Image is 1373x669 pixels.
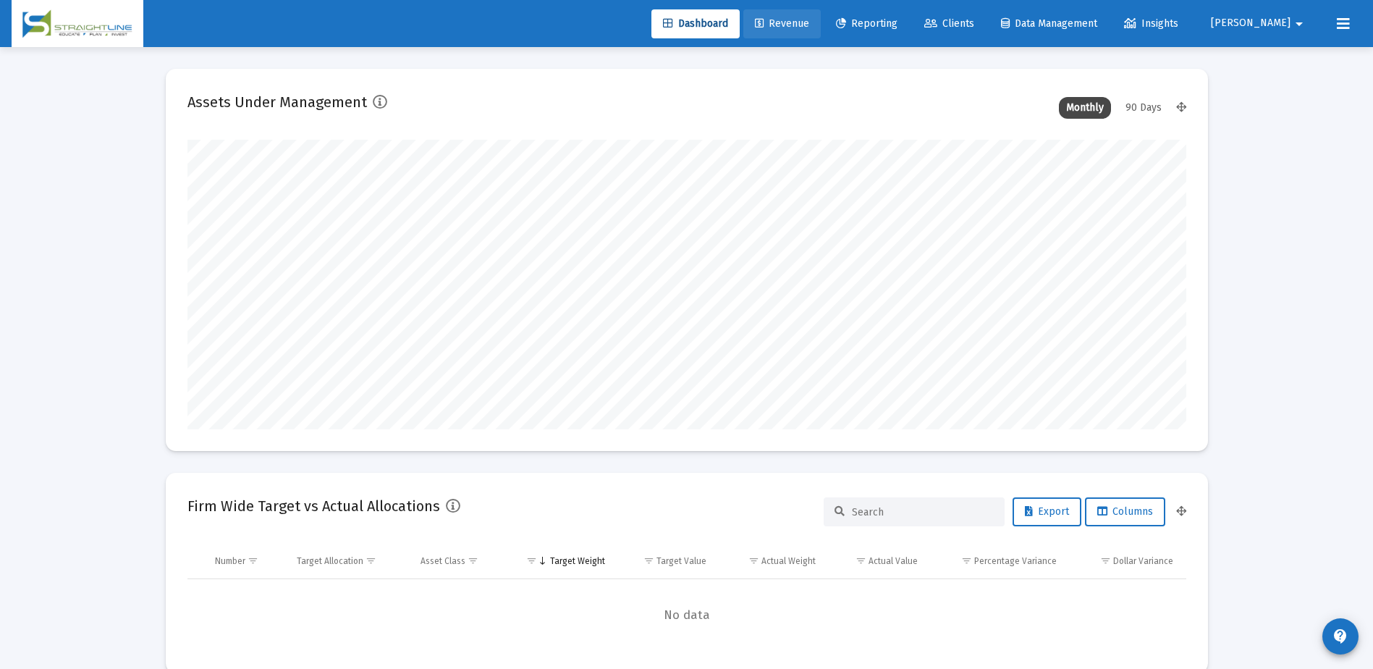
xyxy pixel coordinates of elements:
div: Target Weight [550,555,605,567]
span: Show filter options for column 'Percentage Variance' [961,555,972,566]
span: Show filter options for column 'Target Value' [643,555,654,566]
span: Show filter options for column 'Target Weight' [526,555,537,566]
span: Reporting [836,17,897,30]
div: Percentage Variance [974,555,1057,567]
td: Column Actual Weight [717,544,825,578]
mat-icon: arrow_drop_down [1290,9,1308,38]
span: Revenue [755,17,809,30]
button: Columns [1085,497,1165,526]
td: Column Target Weight [507,544,615,578]
div: Target Value [656,555,706,567]
td: Column Dollar Variance [1067,544,1186,578]
mat-icon: contact_support [1332,628,1349,645]
td: Column Number [205,544,287,578]
div: Monthly [1059,97,1111,119]
td: Column Actual Value [826,544,928,578]
span: Show filter options for column 'Actual Weight' [748,555,759,566]
button: [PERSON_NAME] [1194,9,1325,38]
td: Column Target Value [615,544,717,578]
td: Column Asset Class [410,544,507,578]
a: Dashboard [651,9,740,38]
a: Data Management [989,9,1109,38]
span: Data Management [1001,17,1097,30]
td: Column Target Allocation [287,544,410,578]
a: Revenue [743,9,821,38]
div: Data grid [187,544,1186,652]
div: 90 Days [1118,97,1169,119]
a: Insights [1112,9,1190,38]
div: Target Allocation [297,555,363,567]
h2: Assets Under Management [187,91,367,114]
span: No data [187,607,1186,623]
a: Clients [913,9,986,38]
span: Clients [924,17,974,30]
img: Dashboard [22,9,132,38]
span: Show filter options for column 'Actual Value' [856,555,866,566]
button: Export [1013,497,1081,526]
span: Dashboard [663,17,728,30]
span: [PERSON_NAME] [1211,17,1290,30]
h2: Firm Wide Target vs Actual Allocations [187,495,440,518]
span: Show filter options for column 'Target Allocation' [366,555,376,566]
span: Show filter options for column 'Number' [248,555,258,566]
span: Show filter options for column 'Asset Class' [468,555,478,566]
span: Show filter options for column 'Dollar Variance' [1100,555,1111,566]
span: Columns [1097,505,1153,518]
div: Number [215,555,245,567]
span: Export [1025,505,1069,518]
input: Search [852,506,994,518]
div: Dollar Variance [1113,555,1173,567]
td: Column Percentage Variance [928,544,1067,578]
a: Reporting [824,9,909,38]
div: Actual Value [869,555,918,567]
div: Asset Class [421,555,465,567]
span: Insights [1124,17,1178,30]
div: Actual Weight [761,555,816,567]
